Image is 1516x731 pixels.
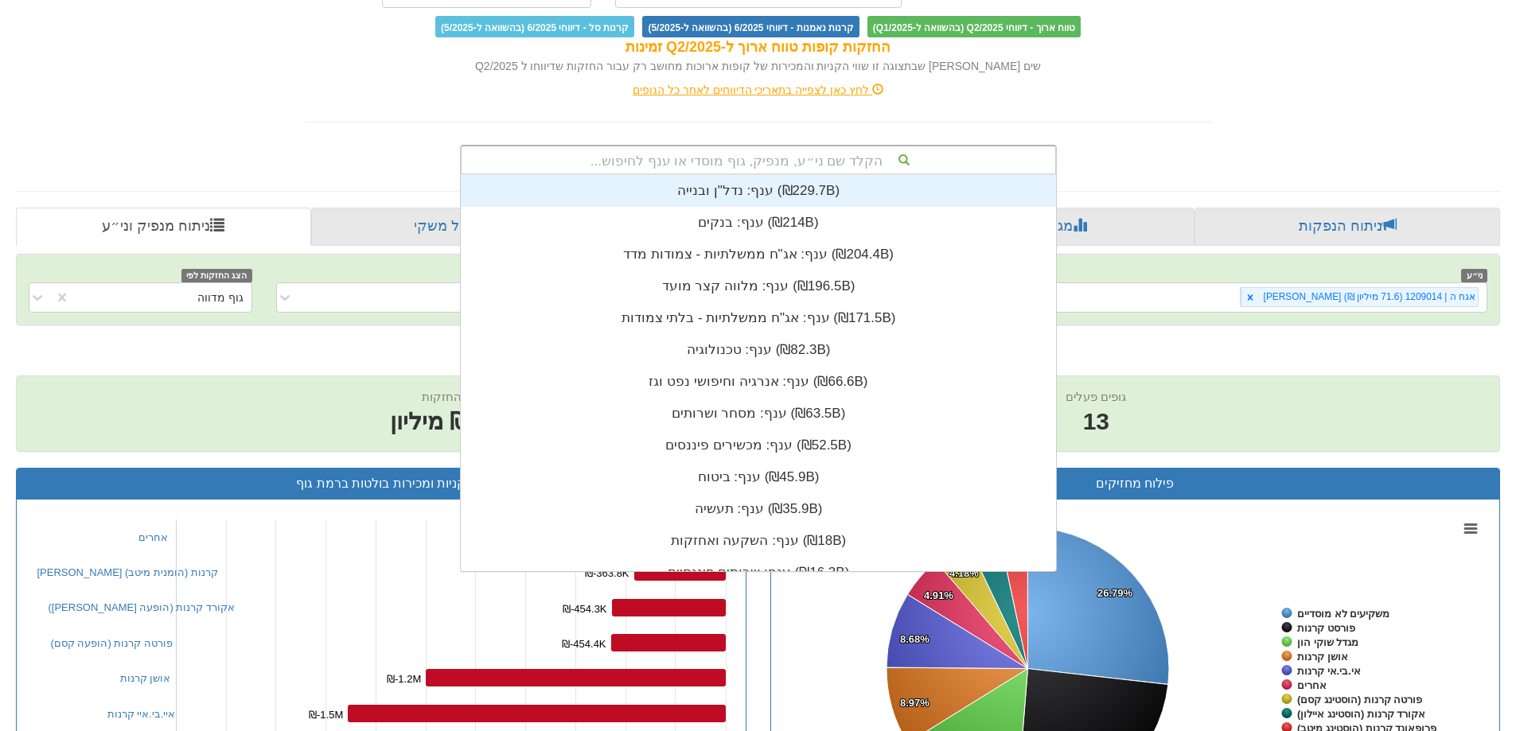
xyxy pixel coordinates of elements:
[1066,390,1126,403] font: גופים פעלים
[461,493,1056,525] div: ענף: ‏תעשיה ‎(₪35.9B)‎
[461,175,1056,652] div: grid
[197,291,244,304] font: גוף מדווה
[387,673,421,685] tspan: ₪-1.2M
[900,697,929,709] tspan: 8.97%
[648,21,853,33] font: קרנות נאמנות - דיווחי 6/2025 (בהשוואה ל-5/2025)
[461,557,1056,589] div: ענף: ‏שרותים פיננסיים ‎(₪16.3B)‎
[37,566,218,578] font: [PERSON_NAME] קרנות (הומנית מיטב)
[1097,587,1133,599] tspan: 26.79%
[120,672,171,684] font: אושן קרנות
[1297,679,1327,691] tspan: אחרים
[562,638,606,650] tspan: ₪-454.4K
[585,567,629,579] tspan: ₪-363.8K
[422,390,482,403] font: שווי החזקות
[461,334,1056,366] div: ענף: ‏טכנולוגיה ‎(₪82.3B)‎
[390,408,516,434] font: ₪71.6 מיליון
[1264,291,1475,302] font: [PERSON_NAME] אגח ה | 1209014 (71.6 מיליון ₪)
[900,633,929,645] tspan: 8.68%
[1297,622,1355,634] tspan: פורסט קרנות
[102,218,210,234] font: ניתוח מנפיק וני״ע
[461,239,1056,270] div: ענף: ‏אג"ח ממשלתיות - צמודות מדד ‎(₪204.4B)‎
[461,207,1056,239] div: ענף: ‏בנקים ‎(₪214B)‎
[51,637,173,649] font: פורטה קרנות (הופעה קסם)
[138,531,168,543] font: אחרים
[949,567,979,579] tspan: 4.18%
[414,218,492,234] font: פרופיל משקי
[590,154,883,169] font: הקלד שם ני״ע, מנפיק, גוף מוסדי או ענף לחיפוש...
[461,175,1056,207] div: ענף: ‏נדל"ן ובנייה ‎(₪229.7B)‎
[924,589,953,601] tspan: 4.91%
[1467,270,1483,280] font: ני״ע
[296,476,466,490] font: קניות ומכירות בולטות ברמת גוף
[107,708,176,720] font: איי.בי.איי קרנות
[186,270,247,280] font: הצג החזקות לפי
[1297,608,1389,620] tspan: משקיעים לא מוסדיים
[461,430,1056,461] div: ענף: ‏מכשירים פיננסים ‎(₪52.5B)‎
[873,21,1075,33] font: טווח ארוך - דיווחי Q2/2025 (בהשוואה ל-Q1/2025)
[1297,708,1426,720] tspan: אקורד קרנות (הוסטינג איילון)
[1194,208,1500,246] a: ניתוח הנפקות
[1297,665,1361,677] tspan: אי.בי.אי קרנות
[1096,476,1174,490] font: פילוח מחזיקים
[563,603,607,615] tspan: ₪-454.3K
[16,208,311,246] a: ניתוח מנפיק וני״ע
[633,84,869,96] font: לחץ כאן לצפייה בתאריכי הדיווחים לאחר כל הגופים
[49,601,235,613] font: אקורד קרנות (הופעה [PERSON_NAME])
[1083,408,1109,434] font: 13
[311,208,610,246] a: פרופיל משקי
[1297,651,1348,663] tspan: אושן קרנות
[1297,694,1423,706] tspan: פורטה קרנות (הוסטינג קסם)
[461,302,1056,334] div: ענף: ‏אג"ח ממשלתיות - בלתי צמודות ‎(₪171.5B)‎
[461,270,1056,302] div: ענף: ‏מלווה קצר מועד ‎(₪196.5B)‎
[461,525,1056,557] div: ענף: ‏השקעה ואחזקות ‎(₪18B)‎
[309,709,343,721] tspan: ₪-1.5M
[441,21,629,33] font: קרנות סל - דיווחי 6/2025 (בהשוואה ל-5/2025)
[461,398,1056,430] div: ענף: ‏מסחר ושרותים ‎(₪63.5B)‎
[461,461,1056,493] div: ענף: ‏ביטוח ‎(₪45.9B)‎
[461,366,1056,398] div: ענף: ‏אנרגיה וחיפושי נפט וגז ‎(₪66.6B)‎
[1297,636,1358,648] tspan: מגדל שוקי הון
[625,39,891,55] font: החזקות קופות טווח ארוך ל-Q2/2025 זמינות
[475,60,1041,72] font: שים [PERSON_NAME] שבתצוגה זו שווי הקניות והמכירות של קופות ארוכות מחושב רק עבור החזקות שדיווחו ל ...
[1299,218,1382,234] font: ניתוח הנפקות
